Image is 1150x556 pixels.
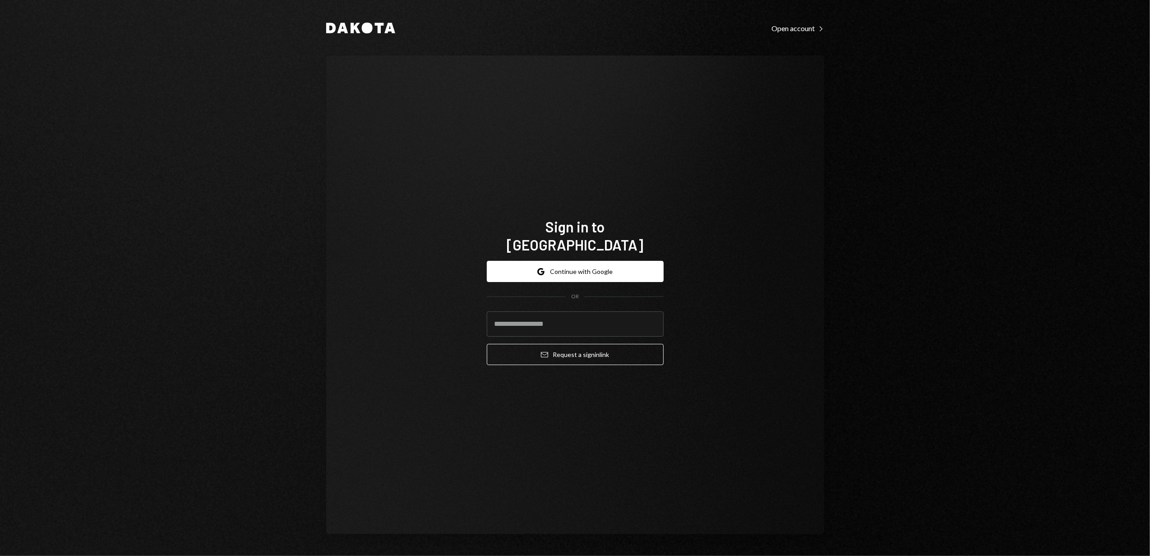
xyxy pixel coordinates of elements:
div: Open account [772,24,824,33]
div: OR [571,293,579,301]
button: Request a signinlink [487,344,664,365]
button: Continue with Google [487,261,664,282]
h1: Sign in to [GEOGRAPHIC_DATA] [487,218,664,254]
a: Open account [772,23,824,33]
